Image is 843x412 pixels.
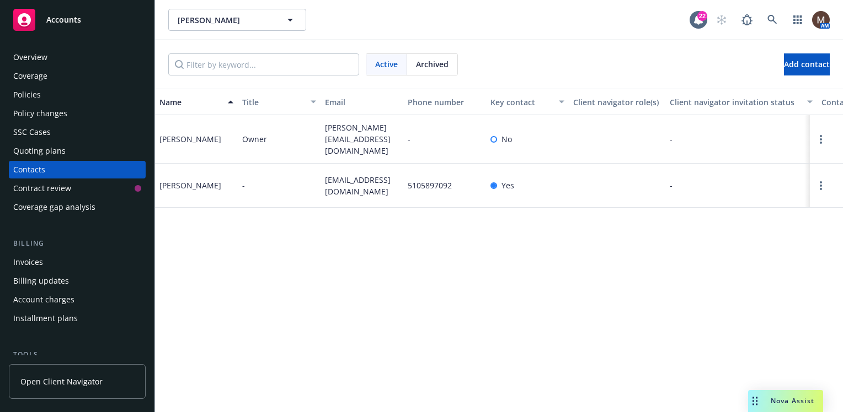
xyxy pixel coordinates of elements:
button: Email [321,89,403,115]
span: Owner [242,133,267,145]
button: Nova Assist [748,390,823,412]
span: Nova Assist [771,396,814,405]
button: Client navigator invitation status [665,89,817,115]
a: Coverage [9,67,146,85]
div: Tools [9,349,146,360]
div: 22 [697,11,707,21]
div: Policy changes [13,105,67,122]
button: [PERSON_NAME] [168,9,306,31]
span: - [242,180,245,191]
div: Coverage gap analysis [13,198,95,216]
div: Phone number [408,96,482,108]
span: Active [375,58,398,70]
span: [PERSON_NAME][EMAIL_ADDRESS][DOMAIN_NAME] [325,122,399,156]
a: Account charges [9,291,146,308]
a: Coverage gap analysis [9,198,146,216]
span: - [670,180,673,191]
div: Billing [9,238,146,249]
a: Search [761,9,783,31]
a: Report a Bug [736,9,758,31]
span: [PERSON_NAME] [178,14,273,26]
a: Start snowing [711,9,733,31]
a: Policies [9,86,146,104]
input: Filter by keyword... [168,53,359,75]
div: Quoting plans [13,142,66,160]
a: Contacts [9,161,146,178]
div: Title [242,96,304,108]
button: Client navigator role(s) [569,89,665,115]
a: Quoting plans [9,142,146,160]
a: Open options [814,179,828,192]
span: [EMAIL_ADDRESS][DOMAIN_NAME] [325,174,399,197]
span: - [408,133,410,145]
a: Invoices [9,253,146,271]
span: 5105897092 [408,180,452,191]
button: Key contact [486,89,569,115]
span: - [670,133,673,145]
span: Yes [501,180,514,191]
img: photo [812,11,830,29]
a: Accounts [9,4,146,35]
a: Open options [814,133,828,146]
div: Invoices [13,253,43,271]
div: Coverage [13,67,47,85]
div: Client navigator invitation status [670,96,801,108]
a: Billing updates [9,272,146,290]
a: SSC Cases [9,123,146,141]
div: Installment plans [13,310,78,327]
div: SSC Cases [13,123,51,141]
div: Contract review [13,180,71,197]
div: [PERSON_NAME] [159,133,221,145]
div: Drag to move [748,390,762,412]
span: Archived [416,58,449,70]
div: Overview [13,48,47,66]
div: [PERSON_NAME] [159,180,221,191]
div: Name [159,96,221,108]
span: Add contact [784,59,830,69]
a: Installment plans [9,310,146,327]
div: Contacts [13,161,45,178]
a: Overview [9,48,146,66]
a: Contract review [9,180,146,197]
div: Email [325,96,399,108]
div: Billing updates [13,272,69,290]
button: Name [155,89,238,115]
div: Policies [13,86,41,104]
button: Title [238,89,321,115]
a: Policy changes [9,105,146,122]
div: Key contact [490,96,552,108]
button: Phone number [403,89,486,115]
div: Account charges [13,291,74,308]
a: Switch app [787,9,809,31]
div: Client navigator role(s) [573,96,661,108]
span: Accounts [46,15,81,24]
button: Add contact [784,53,830,75]
span: Open Client Navigator [20,376,103,387]
span: No [501,133,512,145]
